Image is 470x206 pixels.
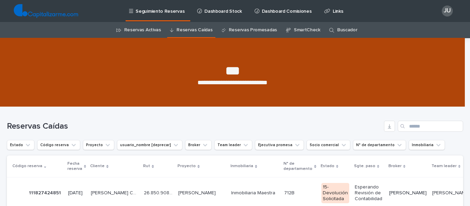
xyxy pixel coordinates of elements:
[178,190,226,196] p: [PERSON_NAME]
[442,6,453,17] div: JU
[229,22,277,38] a: Reservas Promesadas
[12,162,42,170] p: Código reserva
[231,190,279,196] p: Inmobiliaria Maestra
[353,140,406,150] button: N° de departamento
[231,162,253,170] p: Inmobiliaria
[91,189,140,196] p: YORBIS TERESA COA ARIAS
[409,140,445,150] button: Inmobiliaria
[337,22,357,38] a: Buscador
[284,189,296,196] p: 712B
[214,140,252,150] button: Team leader
[14,4,78,18] img: TjQlHxlQVOtaKxwbrr5R
[431,162,457,170] p: Team leader
[37,140,80,150] button: Código reserva
[90,162,105,170] p: Cliente
[177,22,212,38] a: Reservas Caídas
[307,140,350,150] button: Socio comercial
[355,184,384,202] p: Esperando Revisión de Contabilidad
[432,190,470,196] p: [PERSON_NAME]
[294,22,320,38] a: SmartCheck
[321,183,349,203] div: 15-Devolución Solicitada
[7,121,381,131] h1: Reservas Caídas
[117,140,182,150] button: usuario_nombre [deprecar]
[83,140,114,150] button: Proyecto
[354,162,375,170] p: Sgte. paso
[7,140,34,150] button: Estado
[67,160,82,173] p: Fecha reserva
[68,190,85,196] p: [DATE]
[398,121,463,132] input: Search
[284,160,312,173] p: N° de departamento
[143,162,150,170] p: Rut
[388,162,402,170] p: Broker
[29,189,62,196] p: 111827424851
[321,162,334,170] p: Estado
[124,22,161,38] a: Reservas Activas
[389,190,427,196] p: [PERSON_NAME]
[185,140,212,150] button: Broker
[178,162,196,170] p: Proyecto
[255,140,304,150] button: Ejecutiva promesa
[144,189,174,196] p: 26.850.908-9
